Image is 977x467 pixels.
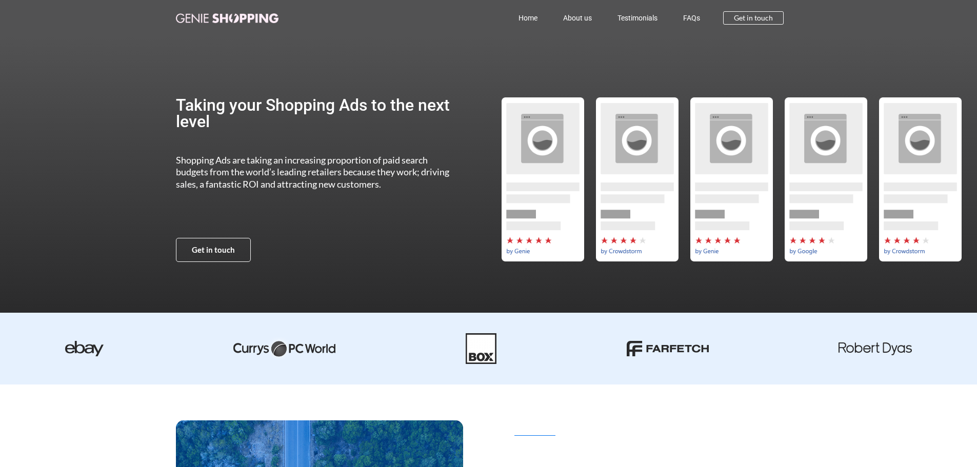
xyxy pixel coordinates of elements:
[627,341,709,356] img: farfetch-01
[466,333,496,364] img: Box-01
[176,154,449,190] span: Shopping Ads are taking an increasing proportion of paid search budgets from the world’s leading ...
[779,97,873,261] div: by-google
[324,6,713,30] nav: Menu
[723,11,784,25] a: Get in touch
[779,97,873,261] div: 4 / 5
[495,97,590,261] div: 1 / 5
[176,13,278,23] img: genie-shopping-logo
[605,6,670,30] a: Testimonials
[670,6,713,30] a: FAQs
[495,97,967,261] div: Slides
[192,246,235,254] span: Get in touch
[839,342,912,355] img: robert dyas
[590,97,684,261] div: 2 / 5
[684,97,779,261] div: by-genie
[873,97,967,261] div: by-crowdstorm
[506,6,550,30] a: Home
[495,97,590,261] div: by-genie
[590,97,684,261] div: by-crowdstorm
[734,14,773,22] span: Get in touch
[550,6,605,30] a: About us
[684,97,779,261] div: 3 / 5
[873,97,967,261] div: 5 / 5
[176,238,251,262] a: Get in touch
[65,341,104,356] img: ebay-dark
[176,97,460,130] h2: Taking your Shopping Ads to the next level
